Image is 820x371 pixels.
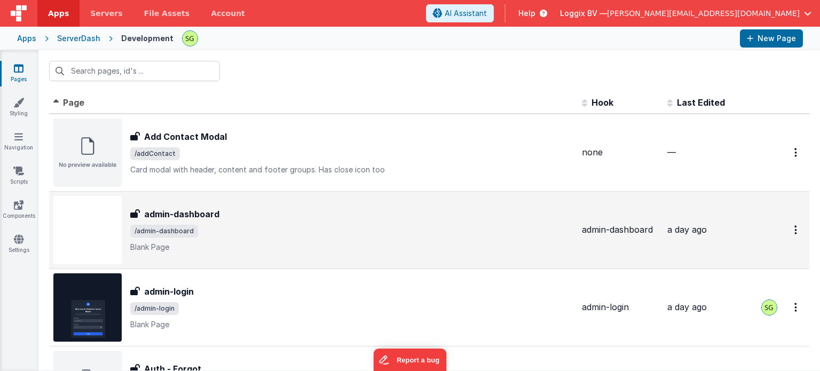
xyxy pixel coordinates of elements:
[426,4,494,22] button: AI Assistant
[130,242,573,252] p: Blank Page
[374,349,447,371] iframe: Marker.io feedback button
[445,8,487,19] span: AI Assistant
[144,130,227,143] h3: Add Contact Modal
[740,29,803,48] button: New Page
[130,319,573,330] p: Blank Page
[582,146,659,159] div: none
[49,61,220,81] input: Search pages, id's ...
[788,141,805,163] button: Options
[582,301,659,313] div: admin-login
[63,97,84,108] span: Page
[607,8,800,19] span: [PERSON_NAME][EMAIL_ADDRESS][DOMAIN_NAME]
[90,8,122,19] span: Servers
[762,300,777,315] img: 497ae24fd84173162a2d7363e3b2f127
[667,224,707,235] span: a day ago
[667,147,676,157] span: —
[677,97,725,108] span: Last Edited
[130,147,180,160] span: /addContact
[788,296,805,318] button: Options
[144,8,190,19] span: File Assets
[57,33,100,44] div: ServerDash
[592,97,613,108] span: Hook
[667,302,707,312] span: a day ago
[560,8,607,19] span: Loggix BV —
[560,8,811,19] button: Loggix BV — [PERSON_NAME][EMAIL_ADDRESS][DOMAIN_NAME]
[144,208,219,220] h3: admin-dashboard
[121,33,174,44] div: Development
[788,219,805,241] button: Options
[48,8,69,19] span: Apps
[130,225,198,238] span: /admin-dashboard
[183,31,198,46] img: 497ae24fd84173162a2d7363e3b2f127
[144,285,194,298] h3: admin-login
[518,8,535,19] span: Help
[130,302,179,315] span: /admin-login
[17,33,36,44] div: Apps
[582,224,659,236] div: admin-dashboard
[130,164,573,175] p: Card modal with header, content and footer groups. Has close icon too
